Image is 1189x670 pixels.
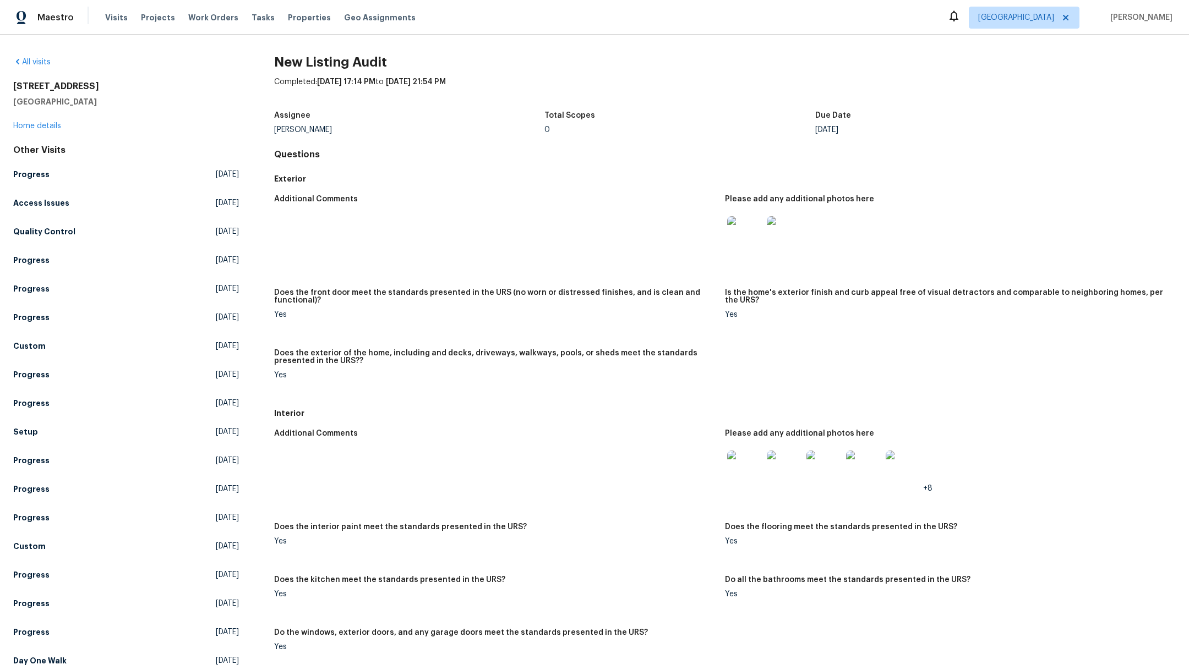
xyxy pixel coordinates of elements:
a: Progress[DATE] [13,479,239,499]
span: [DATE] [216,627,239,638]
h5: Progress [13,283,50,294]
h5: Progress [13,255,50,266]
h5: Does the kitchen meet the standards presented in the URS? [274,576,505,584]
a: Quality Control[DATE] [13,222,239,241]
h5: [GEOGRAPHIC_DATA] [13,96,239,107]
div: Yes [725,311,1167,318]
h5: Progress [13,484,50,495]
div: Yes [725,537,1167,545]
h5: Progress [13,398,50,409]
span: [DATE] [216,455,239,466]
span: [DATE] [216,598,239,609]
h5: Assignee [274,112,310,119]
a: Progress[DATE] [13,279,239,299]
h5: Additional Comments [274,195,358,203]
span: Tasks [252,14,275,21]
h5: Quality Control [13,226,75,237]
div: Yes [725,590,1167,598]
h5: Day One Walk [13,655,67,666]
span: [DATE] 17:14 PM [317,78,375,86]
h5: Custom [13,541,46,552]
h4: Questions [274,149,1176,160]
div: Yes [274,590,716,598]
a: Progress[DATE] [13,508,239,528]
span: [DATE] [216,484,239,495]
h5: Interior [274,408,1176,419]
span: [DATE] [216,512,239,523]
span: [DATE] [216,541,239,552]
span: [DATE] [216,283,239,294]
h5: Progress [13,627,50,638]
h5: Does the flooring meet the standards presented in the URS? [725,523,957,531]
span: [DATE] [216,569,239,580]
h5: Custom [13,341,46,352]
h5: Do all the bathrooms meet the standards presented in the URS? [725,576,970,584]
h5: Progress [13,569,50,580]
div: Yes [274,537,716,545]
div: 0 [544,126,815,134]
a: Access Issues[DATE] [13,193,239,213]
a: Setup[DATE] [13,422,239,442]
span: [DATE] [216,312,239,323]
span: Properties [288,12,331,23]
h5: Exterior [274,173,1176,184]
h5: Does the exterior of the home, including and decks, driveways, walkways, pools, or sheds meet the... [274,349,716,365]
a: Custom[DATE] [13,536,239,556]
h5: Is the home's exterior finish and curb appeal free of visual detractors and comparable to neighbo... [725,289,1167,304]
a: All visits [13,58,51,66]
span: [PERSON_NAME] [1106,12,1172,23]
span: [DATE] [216,169,239,180]
a: Progress[DATE] [13,594,239,613]
h5: Progress [13,169,50,180]
span: Projects [141,12,175,23]
a: Progress[DATE] [13,250,239,270]
h5: Setup [13,426,38,437]
span: [DATE] [216,398,239,409]
span: Work Orders [188,12,238,23]
a: Progress[DATE] [13,451,239,470]
h5: Additional Comments [274,430,358,437]
h5: Access Issues [13,197,69,208]
h5: Progress [13,598,50,609]
h5: Does the front door meet the standards presented in the URS (no worn or distressed finishes, and ... [274,289,716,304]
div: Other Visits [13,145,239,156]
h5: Does the interior paint meet the standards presented in the URS? [274,523,527,531]
div: Yes [274,643,716,651]
h5: Progress [13,512,50,523]
span: [DATE] [216,341,239,352]
a: Custom[DATE] [13,336,239,356]
h5: Progress [13,369,50,380]
span: [GEOGRAPHIC_DATA] [978,12,1054,23]
h5: Due Date [815,112,851,119]
span: [DATE] [216,197,239,208]
span: [DATE] [216,426,239,437]
div: [PERSON_NAME] [274,126,545,134]
span: Visits [105,12,128,23]
a: Progress[DATE] [13,393,239,413]
span: [DATE] [216,655,239,666]
a: Home details [13,122,61,130]
h5: Please add any additional photos here [725,195,874,203]
a: Progress[DATE] [13,622,239,642]
h5: Progress [13,312,50,323]
div: Completed: to [274,76,1176,105]
h5: Please add any additional photos here [725,430,874,437]
h5: Total Scopes [544,112,595,119]
div: Yes [274,371,716,379]
a: Progress[DATE] [13,365,239,385]
a: Progress[DATE] [13,164,239,184]
span: Geo Assignments [344,12,416,23]
span: [DATE] [216,255,239,266]
span: [DATE] 21:54 PM [386,78,446,86]
span: Maestro [37,12,74,23]
div: [DATE] [815,126,1086,134]
span: [DATE] [216,369,239,380]
h5: Do the windows, exterior doors, and any garage doors meet the standards presented in the URS? [274,629,648,636]
h2: [STREET_ADDRESS] [13,81,239,92]
a: Progress[DATE] [13,307,239,327]
h5: Progress [13,455,50,466]
div: Yes [274,311,716,318]
a: Progress[DATE] [13,565,239,585]
span: +8 [923,485,932,492]
h2: New Listing Audit [274,57,1176,68]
